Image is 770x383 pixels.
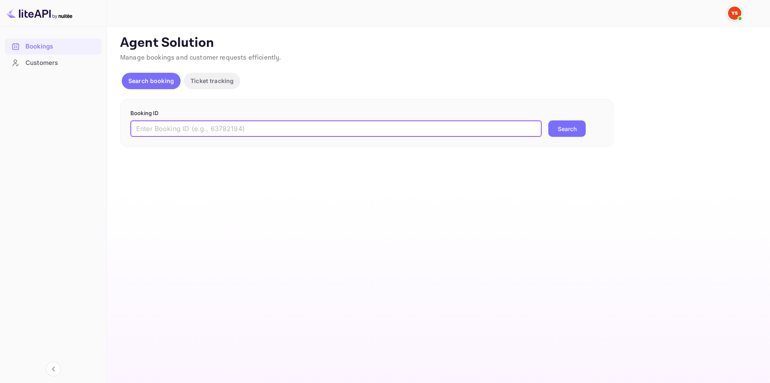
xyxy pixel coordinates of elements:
[728,7,741,20] img: Yandex Support
[46,362,61,376] button: Collapse navigation
[120,53,281,62] span: Manage bookings and customer requests efficiently.
[5,39,102,55] div: Bookings
[5,55,102,70] a: Customers
[5,55,102,71] div: Customers
[130,120,542,137] input: Enter Booking ID (e.g., 63782194)
[190,76,234,85] p: Ticket tracking
[5,39,102,54] a: Bookings
[120,35,755,51] p: Agent Solution
[130,109,603,118] p: Booking ID
[26,42,97,51] div: Bookings
[7,7,72,20] img: LiteAPI logo
[548,120,586,137] button: Search
[26,58,97,68] div: Customers
[128,76,174,85] p: Search booking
